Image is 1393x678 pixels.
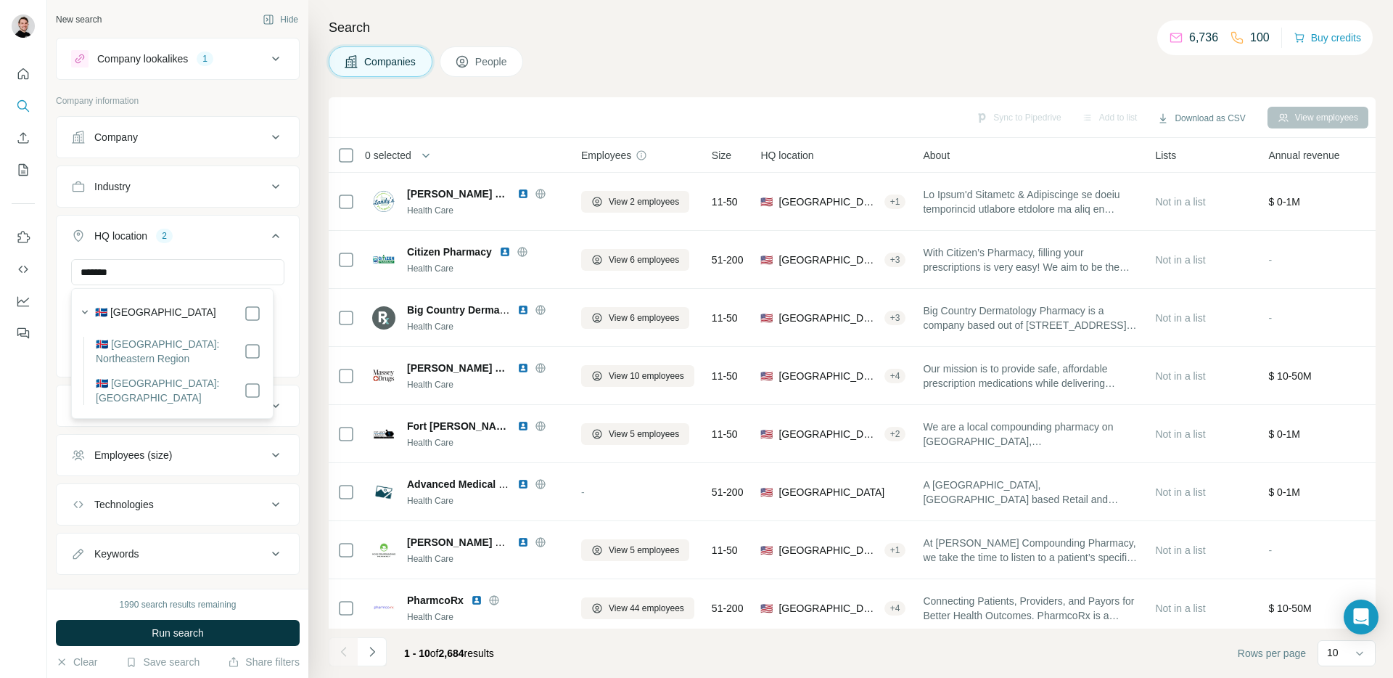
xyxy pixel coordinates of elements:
[12,125,35,151] button: Enrich CSV
[517,188,529,200] img: LinkedIn logo
[407,536,615,548] span: [PERSON_NAME] Compounding Pharmacy
[56,655,97,669] button: Clear
[94,179,131,194] div: Industry
[884,428,906,441] div: + 2
[609,544,679,557] span: View 5 employees
[884,311,906,324] div: + 3
[94,229,147,243] div: HQ location
[57,169,299,204] button: Industry
[581,365,694,387] button: View 10 employees
[884,195,906,208] div: + 1
[923,362,1138,391] span: Our mission is to provide safe, affordable prescription medications while delivering exceptional ...
[56,620,300,646] button: Run search
[407,187,510,201] span: [PERSON_NAME] Pharmacy
[1155,196,1205,208] span: Not in a list
[760,369,773,383] span: 🇺🇸
[609,253,679,266] span: View 6 employees
[97,52,188,66] div: Company lookalikes
[407,552,564,565] div: Health Care
[1155,254,1205,266] span: Not in a list
[372,422,395,446] img: Logo of Fort Wayne Custom Rx
[581,307,689,329] button: View 6 employees
[95,305,216,322] label: 🇮🇸 [GEOGRAPHIC_DATA]
[94,130,138,144] div: Company
[404,648,430,659] span: 1 - 10
[712,601,744,616] span: 51-200
[364,54,417,69] span: Companies
[712,253,744,267] span: 51-200
[712,148,731,163] span: Size
[581,249,689,271] button: View 6 employees
[760,195,773,209] span: 🇺🇸
[1268,428,1300,440] span: $ 0-1M
[1189,29,1218,46] p: 6,736
[407,494,564,507] div: Health Care
[372,248,395,271] img: Logo of Citizen Pharmacy
[1268,196,1300,208] span: $ 0-1M
[760,485,773,499] span: 🇺🇸
[884,544,906,557] div: + 1
[57,536,299,571] button: Keywords
[517,536,529,548] img: LinkedIn logo
[57,388,299,423] button: Annual revenue ($)
[439,648,464,659] span: 2,684
[12,157,35,183] button: My lists
[1155,428,1205,440] span: Not in a list
[94,448,172,462] div: Employees (size)
[407,245,492,259] span: Citizen Pharmacy
[407,262,564,275] div: Health Care
[228,655,300,669] button: Share filters
[57,438,299,473] button: Employees (size)
[581,423,689,445] button: View 5 employees
[760,148,813,163] span: HQ location
[712,543,738,557] span: 11-50
[372,189,395,213] img: Logo of Landy's Pharmacy
[57,41,299,76] button: Company lookalikes1
[404,648,494,659] span: results
[760,543,773,557] span: 🇺🇸
[1155,486,1205,498] span: Not in a list
[609,311,679,324] span: View 6 employees
[1327,645,1339,660] p: 10
[407,436,564,449] div: Health Care
[712,369,738,383] span: 11-50
[57,120,299,155] button: Company
[778,485,884,499] span: [GEOGRAPHIC_DATA]
[152,626,204,640] span: Run search
[760,311,773,325] span: 🇺🇸
[12,93,35,119] button: Search
[407,419,510,433] span: Fort [PERSON_NAME] Custom Rx
[120,598,237,611] div: 1990 search results remaining
[760,601,773,616] span: 🇺🇸
[56,94,300,107] p: Company information
[778,369,878,383] span: [GEOGRAPHIC_DATA], [US_STATE]
[517,478,529,490] img: LinkedIn logo
[1147,107,1255,129] button: Download as CSV
[1238,646,1306,661] span: Rows per page
[156,229,173,242] div: 2
[12,61,35,87] button: Quick start
[712,485,744,499] span: 51-200
[923,420,1138,449] span: We are a local compounding pharmacy on [GEOGRAPHIC_DATA], [GEOGRAPHIC_DATA][PERSON_NAME], [GEOGRA...
[94,547,139,561] div: Keywords
[407,361,510,375] span: [PERSON_NAME] Drugs
[372,597,395,620] img: Logo of PharmcoRx
[1268,370,1311,382] span: $ 10-50M
[517,304,529,316] img: LinkedIn logo
[1268,254,1272,266] span: -
[1268,603,1311,614] span: $ 10-50M
[499,246,511,258] img: LinkedIn logo
[581,539,689,561] button: View 5 employees
[1268,544,1272,556] span: -
[1294,28,1361,48] button: Buy credits
[923,148,950,163] span: About
[12,288,35,314] button: Dashboard
[57,487,299,522] button: Technologies
[1250,29,1270,46] p: 100
[923,187,1138,216] span: Lo Ipsum'd Sitametc & Adipiscinge se doeiu temporincid utlabore etdolore ma aliq en adminimveni q...
[581,191,689,213] button: View 2 employees
[372,306,395,330] img: Logo of Big Country Dermatology Pharmacy
[96,337,244,366] label: 🇮🇸 [GEOGRAPHIC_DATA]: Northeastern Region
[712,311,738,325] span: 11-50
[778,311,878,325] span: [GEOGRAPHIC_DATA], [US_STATE]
